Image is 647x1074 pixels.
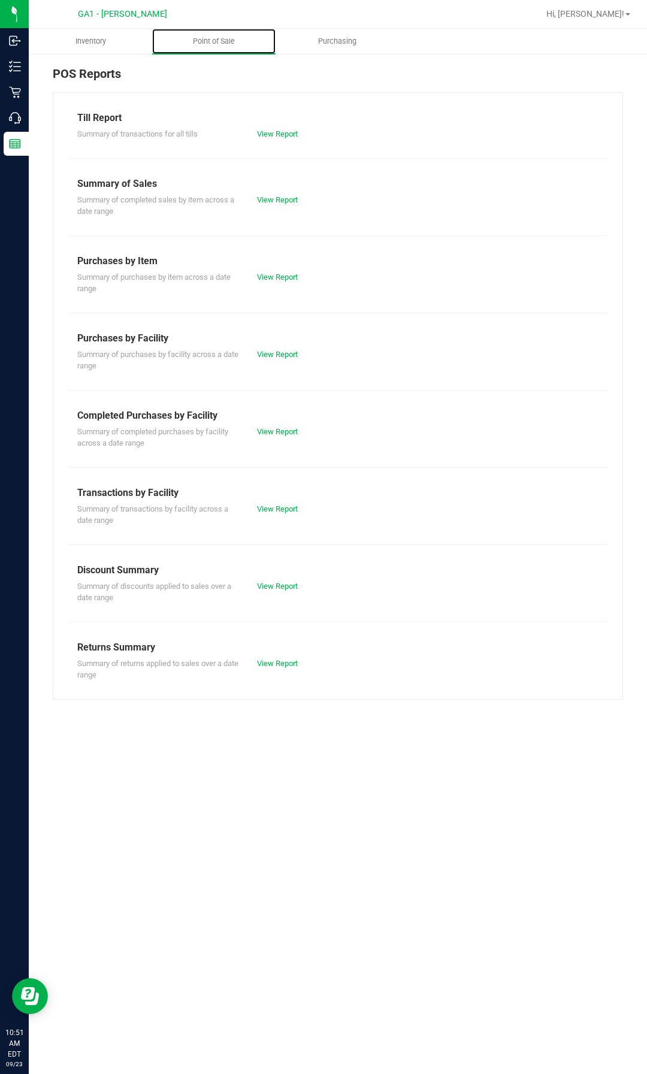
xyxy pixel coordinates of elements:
[77,427,228,448] span: Summary of completed purchases by facility across a date range
[59,36,122,47] span: Inventory
[77,486,598,500] div: Transactions by Facility
[5,1027,23,1060] p: 10:51 AM EDT
[12,978,48,1014] iframe: Resource center
[77,254,598,268] div: Purchases by Item
[276,29,399,54] a: Purchasing
[77,582,231,603] span: Summary of discounts applied to sales over a date range
[53,65,623,92] div: POS Reports
[77,273,231,294] span: Summary of purchases by item across a date range
[77,659,238,680] span: Summary of returns applied to sales over a date range
[9,60,21,72] inline-svg: Inventory
[5,1060,23,1069] p: 09/23
[77,350,238,371] span: Summary of purchases by facility across a date range
[257,350,298,359] a: View Report
[257,582,298,591] a: View Report
[152,29,276,54] a: Point of Sale
[77,195,234,216] span: Summary of completed sales by item across a date range
[177,36,251,47] span: Point of Sale
[77,409,598,423] div: Completed Purchases by Facility
[257,659,298,668] a: View Report
[77,129,198,138] span: Summary of transactions for all tills
[257,427,298,436] a: View Report
[9,138,21,150] inline-svg: Reports
[9,112,21,124] inline-svg: Call Center
[77,563,598,577] div: Discount Summary
[77,111,598,125] div: Till Report
[77,177,598,191] div: Summary of Sales
[9,86,21,98] inline-svg: Retail
[77,504,228,525] span: Summary of transactions by facility across a date range
[9,35,21,47] inline-svg: Inbound
[29,29,152,54] a: Inventory
[77,640,598,655] div: Returns Summary
[257,273,298,282] a: View Report
[302,36,373,47] span: Purchasing
[546,9,624,19] span: Hi, [PERSON_NAME]!
[257,504,298,513] a: View Report
[78,9,167,19] span: GA1 - [PERSON_NAME]
[257,195,298,204] a: View Report
[257,129,298,138] a: View Report
[77,331,598,346] div: Purchases by Facility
